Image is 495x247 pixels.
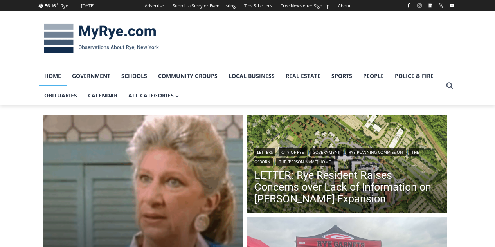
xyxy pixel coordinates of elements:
span: F [57,2,58,6]
a: Police & Fire [389,66,439,86]
a: X [436,1,446,10]
a: Read More LETTER: Rye Resident Raises Concerns over Lack of Information on Osborn Expansion [247,115,447,215]
span: 56.16 [45,3,56,9]
a: Letters [254,148,275,156]
nav: Primary Navigation [39,66,443,106]
a: Real Estate [280,66,326,86]
button: View Search Form [443,79,457,93]
a: Calendar [83,86,123,105]
a: YouTube [447,1,457,10]
a: Home [39,66,67,86]
a: Obituaries [39,86,83,105]
a: All Categories [123,86,185,105]
a: Sports [326,66,358,86]
a: Schools [116,66,153,86]
a: Facebook [404,1,413,10]
div: [DATE] [81,2,95,9]
img: MyRye.com [39,18,164,59]
a: City of Rye [279,148,307,156]
a: Rye Planning Commission [346,148,406,156]
img: (PHOTO: Illustrative plan of The Osborn's proposed site plan from the July 10, 2025 planning comm... [247,115,447,215]
span: All Categories [128,91,179,100]
a: Community Groups [153,66,223,86]
a: Government [67,66,116,86]
a: Local Business [223,66,280,86]
a: Linkedin [425,1,435,10]
a: Government [310,148,343,156]
div: Rye [61,2,68,9]
a: LETTER: Rye Resident Raises Concerns over Lack of Information on [PERSON_NAME] Expansion [254,169,439,205]
a: Instagram [415,1,424,10]
a: The [PERSON_NAME] Home [276,158,334,166]
div: | | | | | [254,147,439,166]
a: People [358,66,389,86]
